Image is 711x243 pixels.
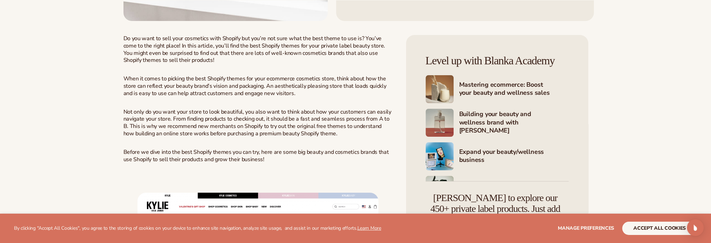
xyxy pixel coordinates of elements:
[459,81,569,98] h4: Mastering ecommerce: Boost your beauty and wellness sales
[558,222,614,235] button: Manage preferences
[426,55,569,67] h4: Level up with Blanka Academy
[459,148,569,165] h4: Expand your beauty/wellness business
[426,109,569,137] a: Shopify Image 6 Building your beauty and wellness brand with [PERSON_NAME]
[426,109,454,137] img: Shopify Image 6
[426,193,565,225] h4: [PERSON_NAME] to explore our 450+ private label products. Just add your brand – we handle the rest!
[426,142,454,170] img: Shopify Image 7
[426,75,454,103] img: Shopify Image 5
[558,225,614,231] span: Manage preferences
[426,176,569,204] a: Shopify Image 8 Marketing your beauty and wellness brand 101
[426,75,569,103] a: Shopify Image 5 Mastering ecommerce: Boost your beauty and wellness sales
[687,219,704,236] div: Open Intercom Messenger
[123,35,392,64] p: Do you want to sell your cosmetics with Shopify but you’re not sure what the best theme to use is...
[426,176,454,204] img: Shopify Image 8
[123,149,392,163] p: Before we dive into the best Shopify themes you can try, here are some big beauty and cosmetics b...
[123,75,392,97] p: When it comes to picking the best Shopify themes for your ecommerce cosmetics store, think about ...
[622,222,697,235] button: accept all cookies
[426,142,569,170] a: Shopify Image 7 Expand your beauty/wellness business
[459,110,569,135] h4: Building your beauty and wellness brand with [PERSON_NAME]
[123,108,392,137] p: Not only do you want your store to look beautiful, you also want to think about how your customer...
[357,225,381,231] a: Learn More
[14,226,381,231] p: By clicking "Accept All Cookies", you agree to the storing of cookies on your device to enhance s...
